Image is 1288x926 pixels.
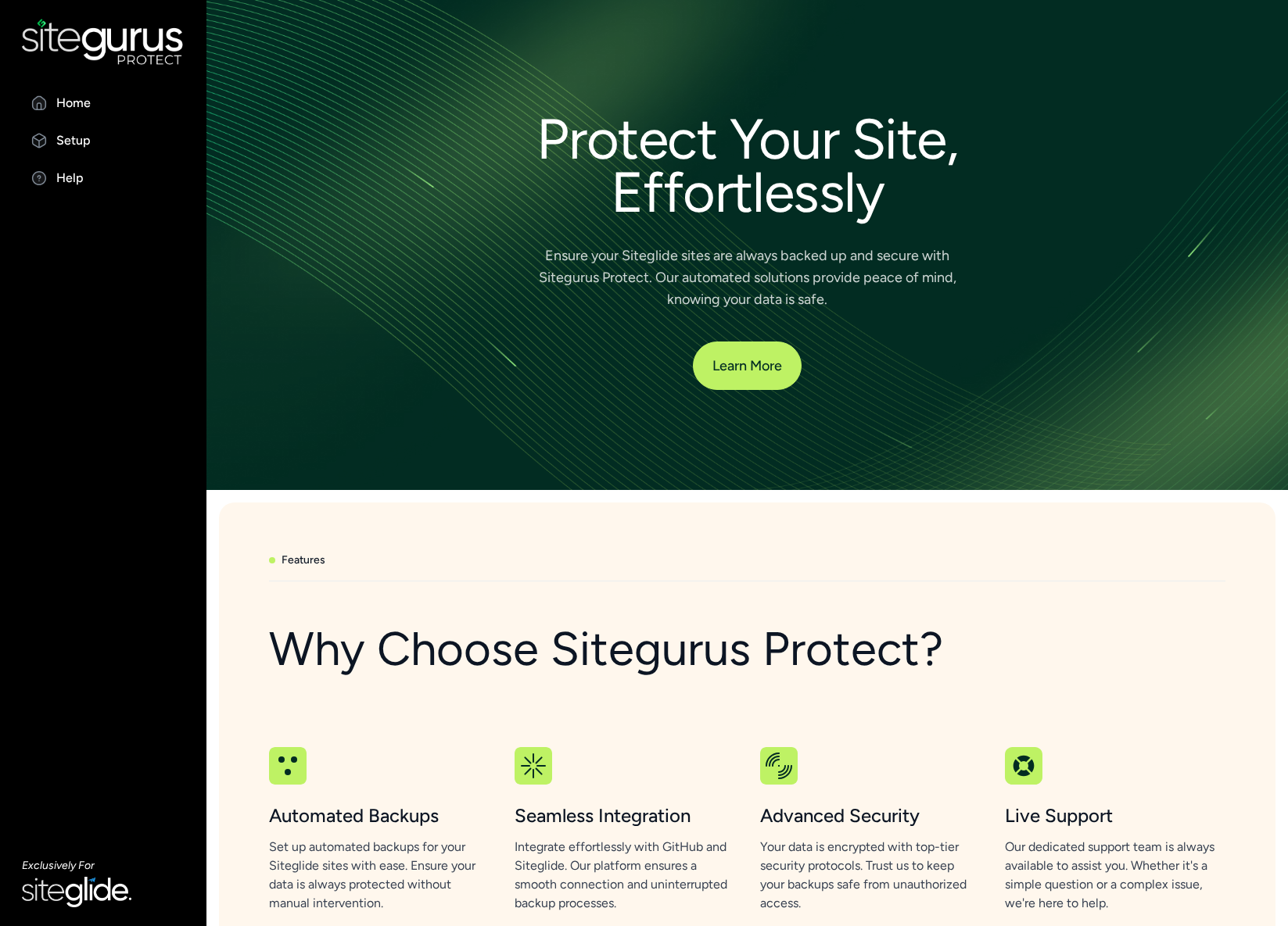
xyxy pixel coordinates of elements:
[1005,838,1225,913] p: Our dedicated support team is always available to assist you. Whether it's a simple question or a...
[522,113,973,220] h1: Protect Your Site, Effortlessly
[760,803,981,828] h5: Advanced Security
[269,625,1225,672] h1: Why Choose Sitegurus Protect?
[22,169,185,188] a: Help
[282,552,325,568] span: Features
[56,131,91,150] p: Setup
[269,803,490,828] h5: Automated Backups
[1005,803,1225,828] h5: Live Support
[22,131,185,150] a: Setup
[693,341,802,390] a: Learn More
[22,858,185,874] p: Exclusively For
[515,803,735,828] h5: Seamless Integration
[269,838,490,913] p: Set up automated backups for your Siteglide sites with ease. Ensure your data is always protected...
[22,94,185,113] a: Home
[515,838,735,913] p: Integrate effortlessly with GitHub and Siteglide. Our platform ensures a smooth connection and un...
[56,94,91,113] p: Home
[760,838,981,913] p: Your data is encrypted with top-tier security protocols. Trust us to keep your backups safe from ...
[522,245,973,310] p: Ensure your Siteglide sites are always backed up and secure with Sitegurus Protect. Our automated...
[56,169,84,188] p: Help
